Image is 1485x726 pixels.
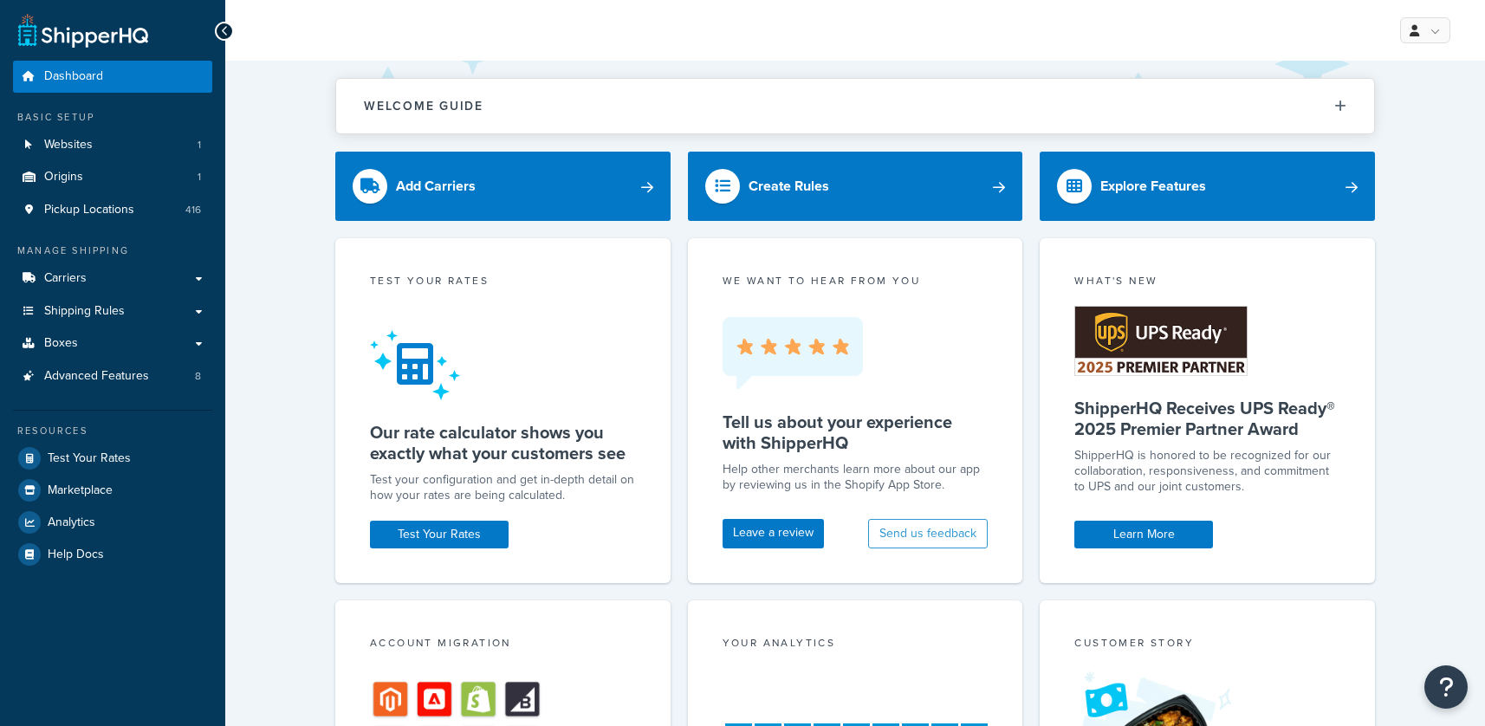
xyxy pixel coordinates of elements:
li: Websites [13,129,212,161]
span: Analytics [48,515,95,530]
span: 1 [198,138,201,152]
a: Explore Features [1040,152,1375,221]
a: Pickup Locations416 [13,194,212,226]
a: Marketplace [13,475,212,506]
span: 8 [195,369,201,384]
span: 1 [198,170,201,185]
div: Create Rules [749,174,829,198]
a: Add Carriers [335,152,671,221]
h5: ShipperHQ Receives UPS Ready® 2025 Premier Partner Award [1074,398,1340,439]
a: Analytics [13,507,212,538]
a: Leave a review [723,519,824,548]
span: Boxes [44,336,78,351]
span: Pickup Locations [44,203,134,217]
div: Customer Story [1074,635,1340,655]
a: Origins1 [13,161,212,193]
p: ShipperHQ is honored to be recognized for our collaboration, responsiveness, and commitment to UP... [1074,448,1340,495]
a: Websites1 [13,129,212,161]
h2: Welcome Guide [364,100,483,113]
div: What's New [1074,273,1340,293]
span: 416 [185,203,201,217]
a: Shipping Rules [13,295,212,327]
div: Basic Setup [13,110,212,125]
span: Help Docs [48,548,104,562]
span: Shipping Rules [44,304,125,319]
span: Test Your Rates [48,451,131,466]
a: Learn More [1074,521,1213,548]
h5: Our rate calculator shows you exactly what your customers see [370,422,636,463]
p: Help other merchants learn more about our app by reviewing us in the Shopify App Store. [723,462,989,493]
li: Pickup Locations [13,194,212,226]
span: Websites [44,138,93,152]
a: Test Your Rates [370,521,509,548]
span: Advanced Features [44,369,149,384]
div: Manage Shipping [13,243,212,258]
button: Welcome Guide [336,79,1374,133]
p: we want to hear from you [723,273,989,288]
span: Origins [44,170,83,185]
div: Your Analytics [723,635,989,655]
div: Test your configuration and get in-depth detail on how your rates are being calculated. [370,472,636,503]
span: Dashboard [44,69,103,84]
a: Help Docs [13,539,212,570]
span: Marketplace [48,483,113,498]
div: Test your rates [370,273,636,293]
div: Add Carriers [396,174,476,198]
a: Create Rules [688,152,1023,221]
div: Resources [13,424,212,438]
a: Advanced Features8 [13,360,212,392]
a: Dashboard [13,61,212,93]
a: Carriers [13,263,212,295]
a: Test Your Rates [13,443,212,474]
button: Send us feedback [868,519,988,548]
span: Carriers [44,271,87,286]
li: Advanced Features [13,360,212,392]
button: Open Resource Center [1424,665,1468,709]
div: Account Migration [370,635,636,655]
h5: Tell us about your experience with ShipperHQ [723,412,989,453]
li: Origins [13,161,212,193]
a: Boxes [13,327,212,360]
div: Explore Features [1100,174,1206,198]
